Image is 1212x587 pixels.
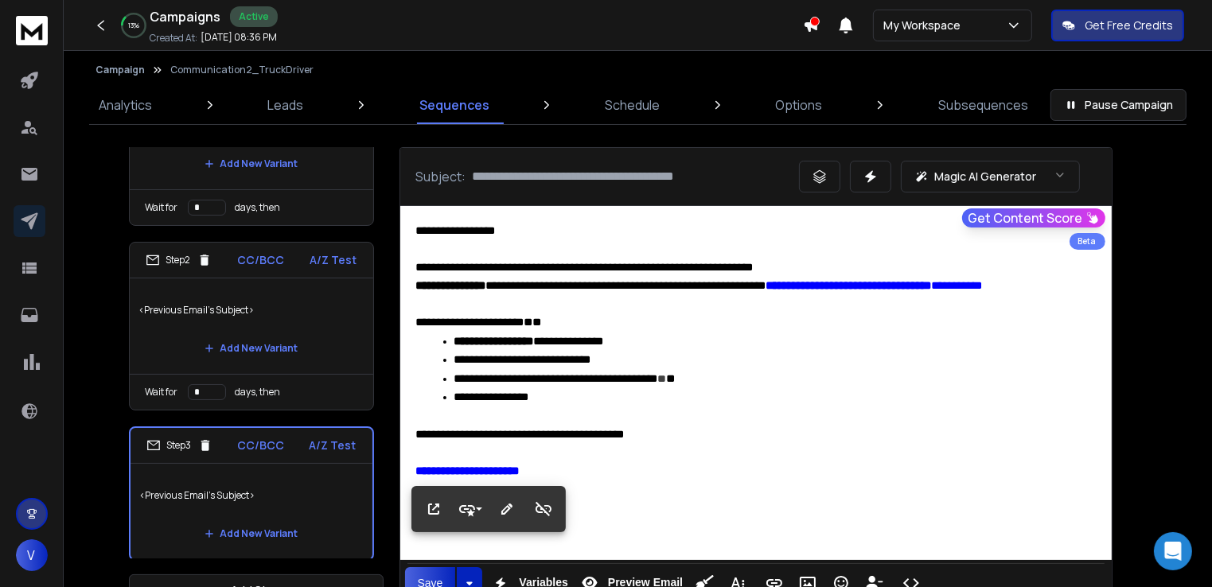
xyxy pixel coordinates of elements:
[16,16,48,45] img: logo
[1085,17,1173,33] p: Get Free Credits
[146,253,212,267] div: Step 2
[410,86,499,124] a: Sequences
[150,32,197,45] p: Created At:
[237,437,284,453] p: CC/BCC
[95,64,145,76] button: Campaign
[267,95,303,115] p: Leads
[192,332,311,364] button: Add New Variant
[595,86,669,124] a: Schedule
[883,17,967,33] p: My Workspace
[929,86,1038,124] a: Subsequences
[170,64,314,76] p: Communication2_TruckDriver
[236,201,281,214] p: days, then
[128,21,139,30] p: 13 %
[1050,89,1187,121] button: Pause Campaign
[129,242,374,410] li: Step2CC/BCCA/Z Test<Previous Email's Subject>Add New VariantWait fordays, then
[201,31,277,44] p: [DATE] 08:36 PM
[146,438,212,453] div: Step 3
[146,386,178,398] p: Wait for
[89,86,162,124] a: Analytics
[16,539,48,571] button: V
[962,208,1105,227] button: Get Content Score
[150,7,220,26] h1: Campaigns
[99,95,152,115] p: Analytics
[310,252,357,268] p: A/Z Test
[140,473,363,518] p: <Previous Email's Subject>
[419,95,489,115] p: Sequences
[938,95,1028,115] p: Subsequences
[1051,10,1184,41] button: Get Free Credits
[935,169,1037,185] p: Magic AI Generator
[605,95,660,115] p: Schedule
[139,288,364,332] p: <Previous Email's Subject>
[1070,233,1105,250] div: Beta
[129,426,374,561] li: Step3CC/BCCA/Z Test<Previous Email's Subject>Add New Variant
[766,86,832,124] a: Options
[192,148,311,180] button: Add New Variant
[230,6,278,27] div: Active
[237,252,284,268] p: CC/BCC
[310,437,357,453] p: A/Z Test
[419,493,449,525] button: Open Link
[901,161,1080,192] button: Magic AI Generator
[776,95,823,115] p: Options
[258,86,313,124] a: Leads
[416,167,466,186] p: Subject:
[236,386,281,398] p: days, then
[192,518,311,550] button: Add New Variant
[1154,532,1192,570] div: Open Intercom Messenger
[146,201,178,214] p: Wait for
